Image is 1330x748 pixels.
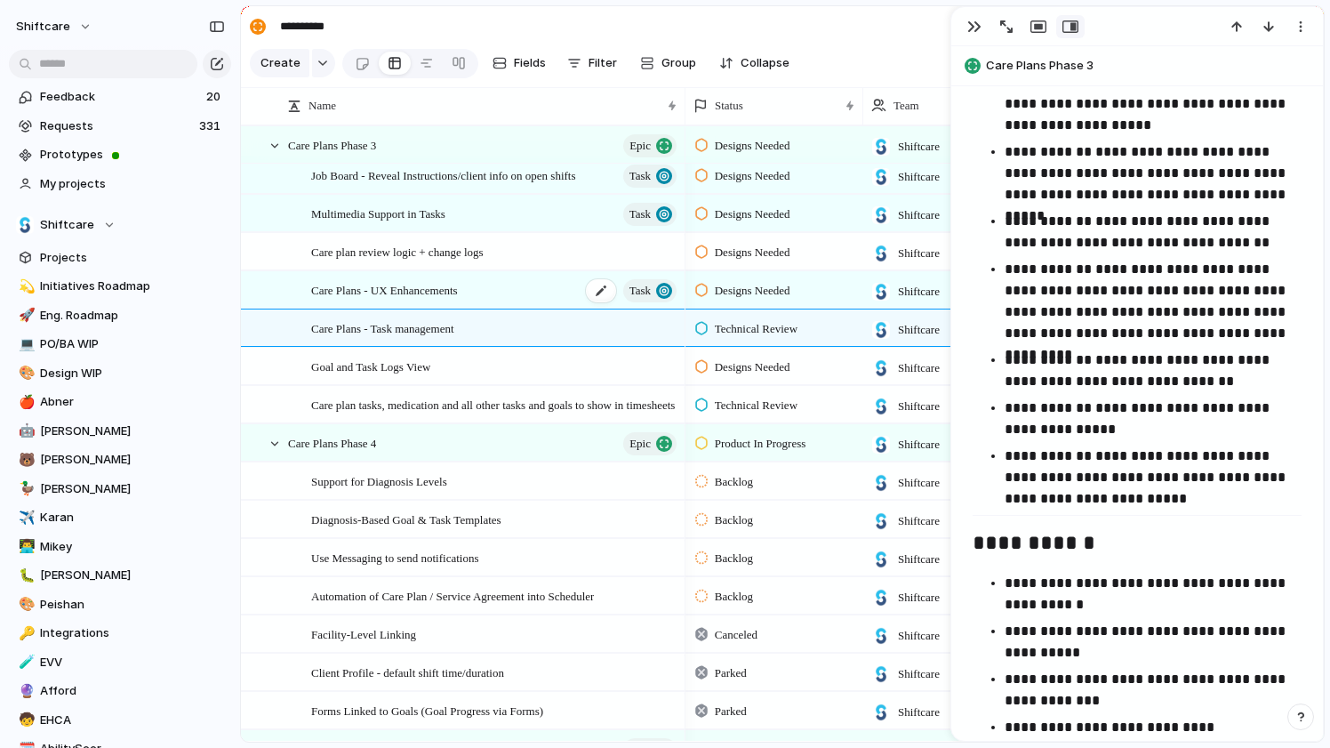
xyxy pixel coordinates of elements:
span: Shiftcare [40,216,94,234]
a: 💻PO/BA WIP [9,331,231,358]
span: Feedback [40,88,201,106]
span: 20 [206,88,224,106]
span: Designs Needed [715,358,790,376]
div: ✈️ [19,508,31,528]
span: Client Profile - default shift time/duration [311,662,504,682]
span: Initiatives Roadmap [40,277,225,295]
button: 💫 [16,277,34,295]
span: My projects [40,175,225,193]
span: Care Plans Phase 4 [288,432,376,453]
div: 🤖[PERSON_NAME] [9,418,231,445]
a: 🐻[PERSON_NAME] [9,446,231,473]
div: 🐛 [19,566,31,586]
span: Status [715,97,743,115]
span: Shiftcare [898,283,940,301]
button: ✈️ [16,509,34,527]
button: Task [623,165,677,188]
div: 🍎 [19,392,31,413]
div: 👨‍💻 [19,536,31,557]
span: [PERSON_NAME] [40,422,225,440]
div: 💫 [19,277,31,297]
span: Integrations [40,624,225,642]
span: Shiftcare [898,206,940,224]
span: Designs Needed [715,244,790,261]
span: Shiftcare [898,398,940,415]
button: 🔮 [16,682,34,700]
span: Designs Needed [715,282,790,300]
button: 🧒 [16,712,34,729]
span: Karan [40,509,225,527]
div: 🧒EHCA [9,707,231,734]
button: Collapse [712,49,797,77]
span: Multimedia Support in Tasks [311,203,445,223]
button: Epic [623,134,677,157]
a: Feedback20 [9,84,231,110]
button: 🎨 [16,365,34,382]
div: 🐛[PERSON_NAME] [9,562,231,589]
a: Requests331 [9,113,231,140]
span: Use Messaging to send notifications [311,547,478,567]
span: [PERSON_NAME] [40,451,225,469]
div: 🔮 [19,681,31,702]
a: 🦆[PERSON_NAME] [9,476,231,503]
span: Task [629,202,651,227]
span: Shiftcare [898,138,940,156]
div: 🔑 [19,623,31,644]
button: 💻 [16,335,34,353]
a: Projects [9,245,231,271]
div: 💫Initiatives Roadmap [9,273,231,300]
a: 🍎Abner [9,389,231,415]
span: Care Plans - UX Enhancements [311,279,458,300]
span: Goal and Task Logs View [311,356,430,376]
span: Mikey [40,538,225,556]
button: Epic [623,432,677,455]
button: Group [631,49,705,77]
div: 🚀Eng. Roadmap [9,302,231,329]
span: Eng. Roadmap [40,307,225,325]
a: 🧪EVV [9,649,231,676]
span: Care plan review logic + change logs [311,241,484,261]
a: 🔑Integrations [9,620,231,647]
a: ✈️Karan [9,504,231,531]
button: 🦆 [16,480,34,498]
span: Designs Needed [715,167,790,185]
a: 🎨Peishan [9,591,231,618]
a: My projects [9,171,231,197]
a: 👨‍💻Mikey [9,534,231,560]
span: Group [661,54,696,72]
span: Backlog [715,511,753,529]
span: Shiftcare [898,436,940,454]
span: Shiftcare [898,512,940,530]
span: Diagnosis-Based Goal & Task Templates [311,509,501,529]
button: Filter [560,49,624,77]
span: Backlog [715,588,753,606]
span: Shiftcare [898,704,940,721]
button: Task [623,279,677,302]
span: Shiftcare [898,551,940,568]
span: EVV [40,654,225,672]
span: Shiftcare [898,589,940,607]
button: 👨‍💻 [16,538,34,556]
span: Technical Review [715,397,797,414]
span: [PERSON_NAME] [40,480,225,498]
button: Create [250,49,309,77]
span: Parked [715,703,747,720]
span: [PERSON_NAME] [40,567,225,584]
div: 🎨Design WIP [9,360,231,387]
span: Facility-Level Linking [311,623,416,644]
button: 🧪 [16,654,34,672]
span: Name [308,97,336,115]
button: Task [623,203,677,226]
button: Shiftcare [9,212,231,238]
div: 🦆 [19,479,31,499]
span: Team [893,97,919,115]
div: 🐻 [19,450,31,471]
span: Prototypes [40,146,225,164]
